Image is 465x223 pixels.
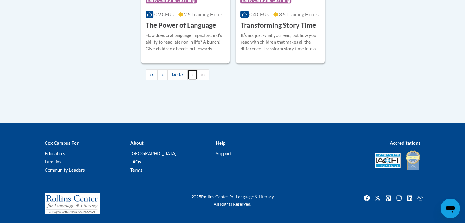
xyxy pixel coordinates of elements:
div: Itʹs not just what you read, but how you read with children that makes all the difference. Transf... [240,32,320,52]
h3: Transforming Story Time [240,21,316,30]
a: Terms [130,167,142,173]
a: 16-17 [167,69,188,80]
a: Twitter [373,193,382,203]
span: » [191,72,194,77]
a: Facebook Group [415,193,425,203]
a: FAQs [130,159,141,164]
img: Facebook icon [362,193,372,203]
h3: The Power of Language [146,21,216,30]
a: Support [216,151,231,156]
span: 0.2 CEUs [154,11,174,17]
a: Community Leaders [45,167,85,173]
span: »» [201,72,205,77]
a: Begining [146,69,158,80]
a: Facebook [362,193,372,203]
img: Pinterest icon [383,193,393,203]
a: Previous [157,69,168,80]
b: Help [216,140,225,146]
a: Pinterest [383,193,393,203]
iframe: Button to launch messaging window [441,199,460,218]
div: Rollins Center for Language & Literacy All Rights Reserved. [168,193,297,208]
b: Cox Campus For [45,140,79,146]
span: 2025 [191,194,201,199]
img: Instagram icon [394,193,404,203]
img: Rollins Center for Language & Literacy - A Program of the Atlanta Speech School [45,193,100,214]
a: Linkedin [405,193,415,203]
div: How does oral language impact a childʹs ability to read later on in life? A bunch! Give children ... [146,32,225,52]
img: Twitter icon [373,193,382,203]
img: Accredited IACET® Provider [375,153,401,168]
a: Next [187,69,197,80]
b: Accreditations [390,140,421,146]
span: 3.5 Training Hours [279,11,319,17]
span: 0.4 CEUs [249,11,269,17]
a: [GEOGRAPHIC_DATA] [130,151,176,156]
img: Facebook group icon [415,193,425,203]
img: IDA® Accredited [405,150,421,171]
a: Families [45,159,61,164]
a: Instagram [394,193,404,203]
span: «« [149,72,154,77]
span: 2.5 Training Hours [184,11,223,17]
a: Educators [45,151,65,156]
b: About [130,140,143,146]
span: « [161,72,164,77]
a: End [197,69,209,80]
img: LinkedIn icon [405,193,415,203]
